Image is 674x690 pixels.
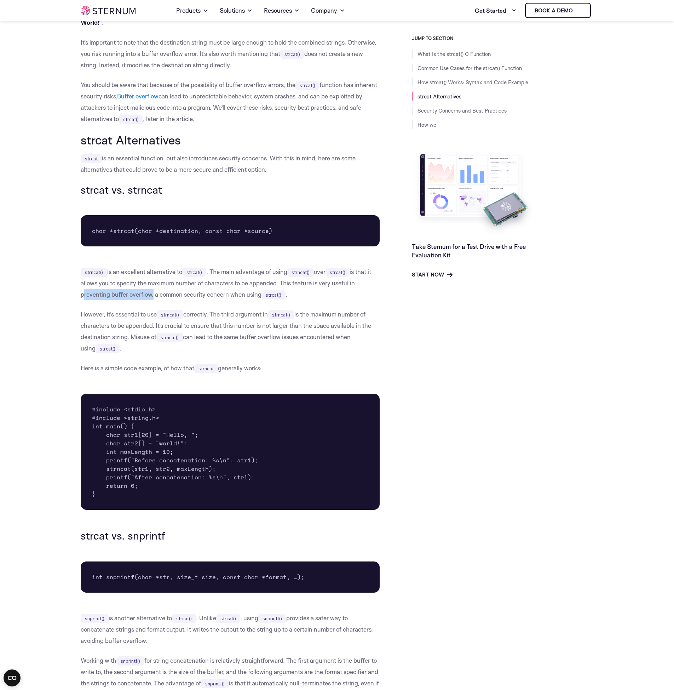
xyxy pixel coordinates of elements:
code: strcat() [182,268,206,277]
a: Start Now [412,270,453,279]
img: sternum iot [576,8,581,13]
pre: #include <stdio.h> #include <string.h> int main() { char str1[20] = "Hello, "; char str2[] = "wor... [81,394,380,510]
code: strncat() [268,310,294,319]
button: Open CMP widget [4,669,21,686]
img: Take Sternum for a Test Drive with a Free Evaluation Kit [412,149,536,237]
a: How strcat() Works: Syntax and Code Example [417,79,528,86]
code: strcat() [119,115,143,124]
code: strcat [81,154,102,163]
p: However, it’s essential to use correctly. The third argument in is the maximum number of characte... [81,309,380,354]
img: sternum iot [81,6,136,15]
h3: strcat vs. snprintf [81,530,380,542]
a: Common Use Cases for the strcat() Function [417,65,522,72]
p: is another alternative to . Unlike , using provides a safer way to concatenate strings and format... [81,612,380,646]
a: Company [311,1,345,21]
p: You should be aware that because of the possibility of buffer overflow errors, the function has i... [81,79,380,125]
a: Products [176,1,208,21]
pre: char *strcat(char *destination, const char *source) [81,215,380,246]
pre: int snprintf(char *str, size_t size, const char *format, …); [81,561,380,593]
code: strncat() [287,268,314,277]
code: strncat() [156,333,183,342]
a: Take Sternum for a Test Drive with a Free Evaluation Kit [412,243,526,259]
a: Solutions [220,1,253,21]
p: It’s important to note that the destination string must be large enough to hold the combined stri... [81,37,380,71]
a: Book a demo [525,3,591,18]
a: What Is the strcat() C Function [417,51,491,57]
h3: JUMP TO SECTION [412,35,594,41]
code: strcat() [326,268,350,277]
code: strcat() [96,344,120,353]
a: Security Concerns and Best Practices [417,107,507,114]
h3: strcat vs. strncat [81,184,380,196]
p: Here is a simple code example, of how that generally works: [81,363,380,374]
a: strcat Alternatives [417,93,461,100]
code: strcat() [295,81,319,90]
a: Resources [264,1,300,21]
code: strncat() [81,268,107,277]
a: How we [417,121,436,128]
p: is an essential function, but also introduces security concerns. With this in mind, here are some... [81,153,380,175]
code: strncat [194,364,218,373]
h2: strcat Alternatives [81,133,380,147]
code: snprintf() [81,614,109,623]
code: strcat() [172,614,196,623]
code: snprintf() [258,614,286,623]
a: Buffer overflow [117,92,159,100]
code: strcat() [261,290,286,300]
code: strncat() [157,310,183,319]
code: strcat() [216,614,240,623]
p: is an excellent alternative to . The main advantage of using over is that it allows you to specif... [81,266,380,300]
a: Get Started [475,4,517,18]
code: strcat() [280,50,304,59]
